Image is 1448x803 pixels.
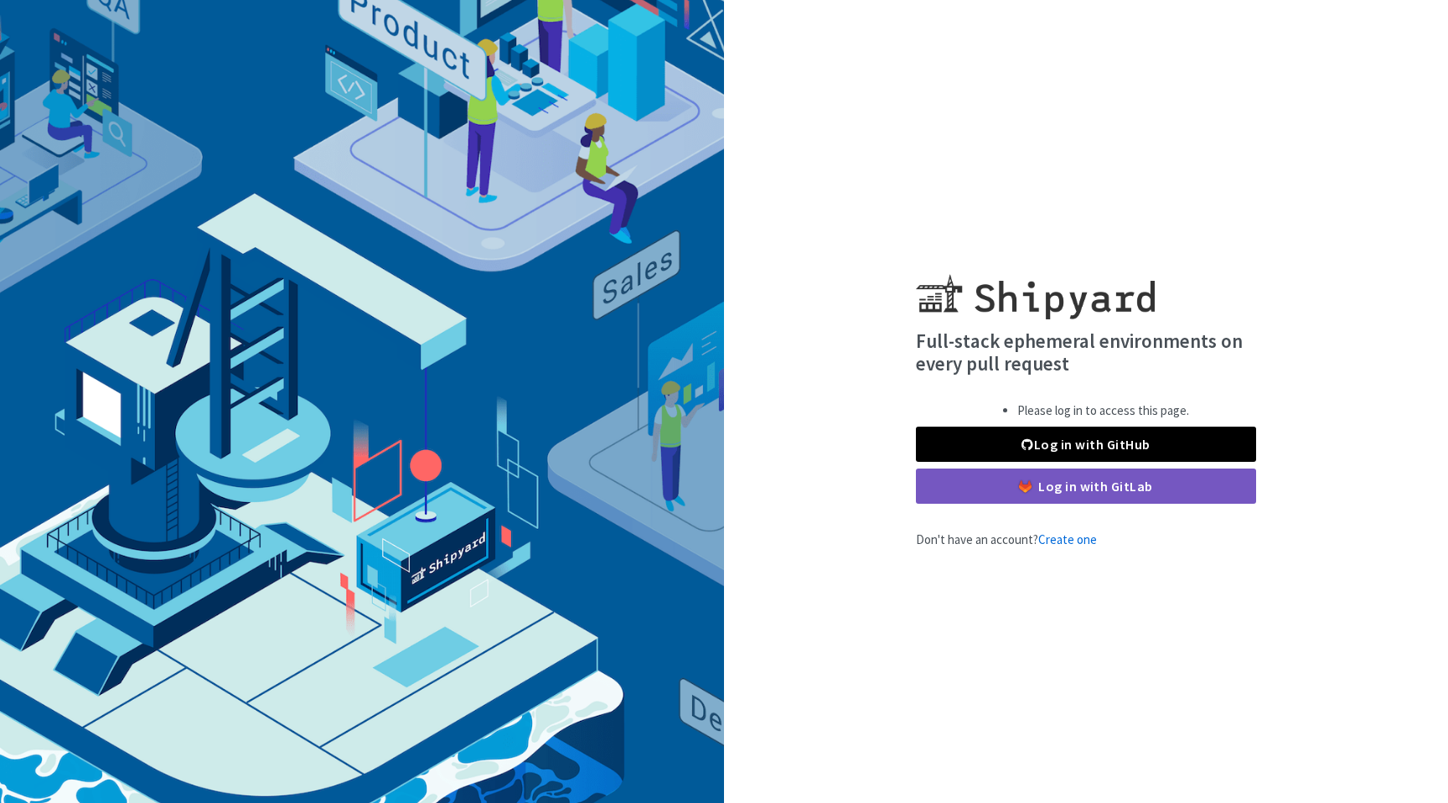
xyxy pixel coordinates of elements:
h4: Full-stack ephemeral environments on every pull request [916,329,1256,376]
a: Log in with GitHub [916,427,1256,462]
a: Create one [1038,531,1097,547]
img: gitlab-color.svg [1019,480,1032,493]
img: Shipyard logo [916,254,1155,319]
li: Please log in to access this page. [1017,401,1189,421]
a: Log in with GitLab [916,469,1256,504]
span: Don't have an account? [916,531,1097,547]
